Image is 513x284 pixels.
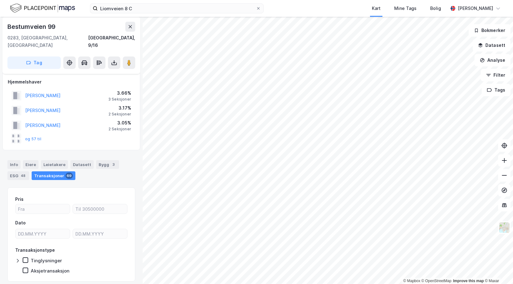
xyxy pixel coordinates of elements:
[482,254,513,284] iframe: Chat Widget
[109,127,131,132] div: 2 Seksjoner
[7,160,20,169] div: Info
[31,268,69,274] div: Aksjetransaksjon
[8,78,135,86] div: Hjemmelshaver
[7,171,29,180] div: ESG
[109,119,131,127] div: 3.05%
[475,54,511,66] button: Analyse
[453,279,484,283] a: Improve this map
[31,258,62,264] div: Tinglysninger
[403,279,420,283] a: Mapbox
[65,173,73,179] div: 69
[422,279,452,283] a: OpenStreetMap
[469,24,511,37] button: Bokmerker
[98,4,256,13] input: Søk på adresse, matrikkel, gårdeiere, leietakere eller personer
[20,173,27,179] div: 48
[70,160,94,169] div: Datasett
[15,246,55,254] div: Transaksjonstype
[32,171,75,180] div: Transaksjoner
[88,34,135,49] div: [GEOGRAPHIC_DATA], 9/16
[16,229,70,238] input: DD.MM.YYYY
[372,5,381,12] div: Kart
[108,89,131,97] div: 3.66%
[16,204,70,214] input: Fra
[109,112,131,117] div: 2 Seksjoner
[15,196,24,203] div: Pris
[109,104,131,112] div: 3.17%
[473,39,511,52] button: Datasett
[108,97,131,102] div: 3 Seksjoner
[96,160,119,169] div: Bygg
[482,84,511,96] button: Tags
[73,229,127,238] input: DD.MM.YYYY
[110,161,117,168] div: 3
[7,34,88,49] div: 0283, [GEOGRAPHIC_DATA], [GEOGRAPHIC_DATA]
[73,204,127,214] input: Til 30500000
[430,5,441,12] div: Bolig
[7,22,57,32] div: Bestumveien 99
[41,160,68,169] div: Leietakere
[458,5,493,12] div: [PERSON_NAME]
[498,222,510,233] img: Z
[481,69,511,81] button: Filter
[394,5,417,12] div: Mine Tags
[7,56,61,69] button: Tag
[10,3,75,14] img: logo.f888ab2527a4732fd821a326f86c7f29.svg
[15,219,26,227] div: Dato
[23,160,38,169] div: Eiere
